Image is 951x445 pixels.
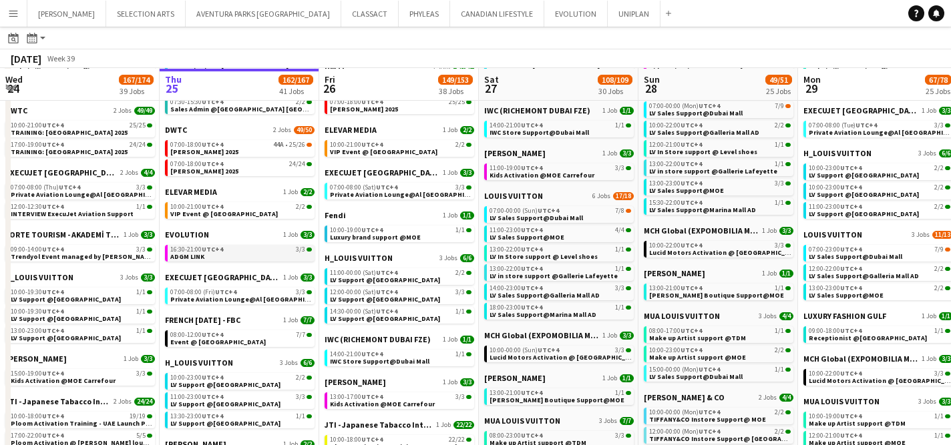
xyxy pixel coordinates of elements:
span: 6/6 [460,254,474,262]
span: 11:00-19:00 [490,165,542,171]
span: 15:30-22:00 [649,199,702,206]
button: PHYLEAS [399,1,450,27]
span: 1 Job [762,227,777,235]
span: UTC+4 [215,288,236,296]
span: 1 Job [283,188,298,196]
span: 6 Jobs [592,192,610,200]
span: 2 Jobs [273,126,291,134]
div: LOUIS VUITTON6 Jobs17/1807:00-00:00 (Sun)UTC+47/8LV Sales Support@Dubai Mall11:00-23:00UTC+44/4LV... [484,191,634,330]
span: LV Sales Support@Galleria Mall AD [809,272,919,280]
button: EVOLUTION [544,1,608,27]
div: MCH Global (EXPOMOBILIA MCH GLOBAL ME LIVE MARKETING LLC)1 Job3/310:00-22:00UTC+43/3Lucid Motors ... [644,226,793,268]
span: 1 Job [443,126,457,134]
a: 07:00-18:00UTC+424/24[PERSON_NAME] 2025 [170,159,312,175]
span: 2/2 [296,203,305,210]
span: LV Sales Support@Galleria Mall AD [649,128,759,137]
span: 3 Jobs [120,274,138,282]
span: MIU MIU [644,268,705,278]
a: LOUIS VUITTON6 Jobs17/18 [484,191,634,201]
span: 07:00-18:00 [330,99,383,105]
a: 13:00-23:00UTC+42/2LV Sales Support@MOE [809,284,950,299]
span: LV Sales Support@MOE [649,186,724,195]
span: H_LOUIS VUITTON [5,272,73,282]
span: 10:00-23:00 [809,184,862,191]
span: UTC+4 [681,140,702,149]
a: [PERSON_NAME]1 Job1/1 [644,268,793,278]
span: LV Sales Support@Dubai Mall [490,213,583,222]
span: 25/25 [449,99,465,105]
a: 12:00-12:30UTC+41/1INTERVIEW ExecuJet Aviation Support [11,202,152,217]
span: 3/3 [136,184,146,191]
span: 1/1 [775,161,784,167]
span: UTC+4 [681,121,702,129]
span: 25/25 [130,122,146,129]
a: 12:00-21:00UTC+41/1LV In Store support @ Level shoes [649,140,791,155]
span: 2/2 [934,266,944,272]
span: 2/2 [296,99,305,105]
a: [PERSON_NAME]1 Job3/3 [484,148,634,158]
span: 11:00-23:00 [490,227,542,234]
span: JACK MORTON [484,148,546,158]
span: H_LOUIS VUITTON [325,253,393,263]
div: DWTC2 Jobs49/4910:00-21:00UTC+425/25TRAINING: [GEOGRAPHIC_DATA] 202517:00-19:00UTC+424/24TRAINING... [5,105,155,167]
span: 49/50 [294,126,315,134]
span: UTC+4 [538,206,559,215]
span: 2/2 [934,285,944,292]
span: 7/9 [934,246,944,253]
a: 15:30-22:00UTC+41/1LV Sales Support@Marina Mall AD [649,198,791,213]
span: 07:30-15:30 [170,99,223,105]
span: 3/3 [779,227,793,235]
span: 09:00-14:00 [11,246,63,253]
span: FORTE TOURISM - AKADEMİ TURİZM VE ORG.TİC. A.Ş. [5,230,121,240]
a: 10:00-22:00UTC+42/2LV Sales Support@Galleria Mall AD [649,121,791,136]
a: 13:00-21:00UTC+41/1[PERSON_NAME] Boutique Support@MOE [649,284,791,299]
a: ELEVAR MEDIA1 Job2/2 [325,125,474,135]
span: MCH Global (EXPOMOBILIA MCH GLOBAL ME LIVE MARKETING LLC) [644,226,759,236]
div: EVOLUTION1 Job3/316:30-21:00UTC+43/3ADGM LINK [165,230,315,272]
span: 10:00-22:00 [649,122,702,129]
span: UTC+4 [42,288,63,296]
span: 10:00-21:00 [170,203,223,210]
span: IWC (RICHEMONT DUBAI FZE) [484,105,590,115]
a: DWTC2 Jobs49/50 [165,125,315,135]
span: UTC+4 [840,163,862,172]
span: Kids Activation @MOE Carrefour [490,171,594,179]
span: 12:00-21:00 [649,141,702,148]
a: 07:00-08:00 (Fri)UTC+43/3Private Aviation Lounge@Al [GEOGRAPHIC_DATA] [170,288,312,303]
span: 1/1 [775,199,784,206]
span: UTC+4 [521,284,542,292]
a: 11:00-00:00 (Sat)UTC+42/2LV Support @[GEOGRAPHIC_DATA] [330,268,471,284]
span: UTC+4 [840,284,862,292]
span: 3 Jobs [918,149,936,157]
span: LV In Store support @ Level shoes [490,252,598,261]
span: 3/3 [141,231,155,239]
a: H_LOUIS VUITTON3 Jobs6/6 [325,253,474,263]
span: UTC+4 [681,284,702,292]
a: 17:00-19:00UTC+424/24TRAINING: [GEOGRAPHIC_DATA] 2025 [11,140,152,155]
span: EXECUJET MIDDLE EAST CO [325,167,440,177]
a: 13:00-22:00UTC+41/1LV in store support @Gallerie Lafeyette [649,159,791,175]
span: UTC+4 [699,101,720,110]
span: 10:00-21:00 [330,141,383,148]
span: UTC+4 [202,140,223,149]
div: ELEVAR MEDIA1 Job2/210:00-21:00UTC+42/2VIP Event @ [GEOGRAPHIC_DATA] [165,187,315,230]
a: 11:00-23:00UTC+44/4LV Sales Support@MOE [490,226,631,241]
span: 2 Jobs [114,107,132,115]
span: UTC+4 [840,245,862,254]
a: 09:00-14:00UTC+43/3Trendyol Event managed by [PERSON_NAME] [11,245,152,260]
span: 1/1 [455,227,465,234]
span: LV Support @Dubai Mall [809,190,919,199]
span: UTC+4 [840,264,862,273]
span: 3/3 [296,246,305,253]
span: UTC+4 [376,183,397,191]
button: SELECTION ARTS [106,1,186,27]
span: 1/1 [775,285,784,292]
span: 10:00-19:00 [330,227,383,234]
span: 1 Job [922,107,936,115]
span: 12:00-12:30 [11,203,63,210]
span: LV Sales Support@Dubai Mall [649,109,743,117]
span: Fendi [325,210,346,220]
a: 07:00-23:00UTC+47/9LV Sales Support@Dubai Mall [809,245,950,260]
a: EXECUJET [GEOGRAPHIC_DATA]1 Job3/3 [325,167,474,177]
a: 07:00-00:00 (Sun)UTC+47/8LV Sales Support@Dubai Mall [490,206,631,221]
